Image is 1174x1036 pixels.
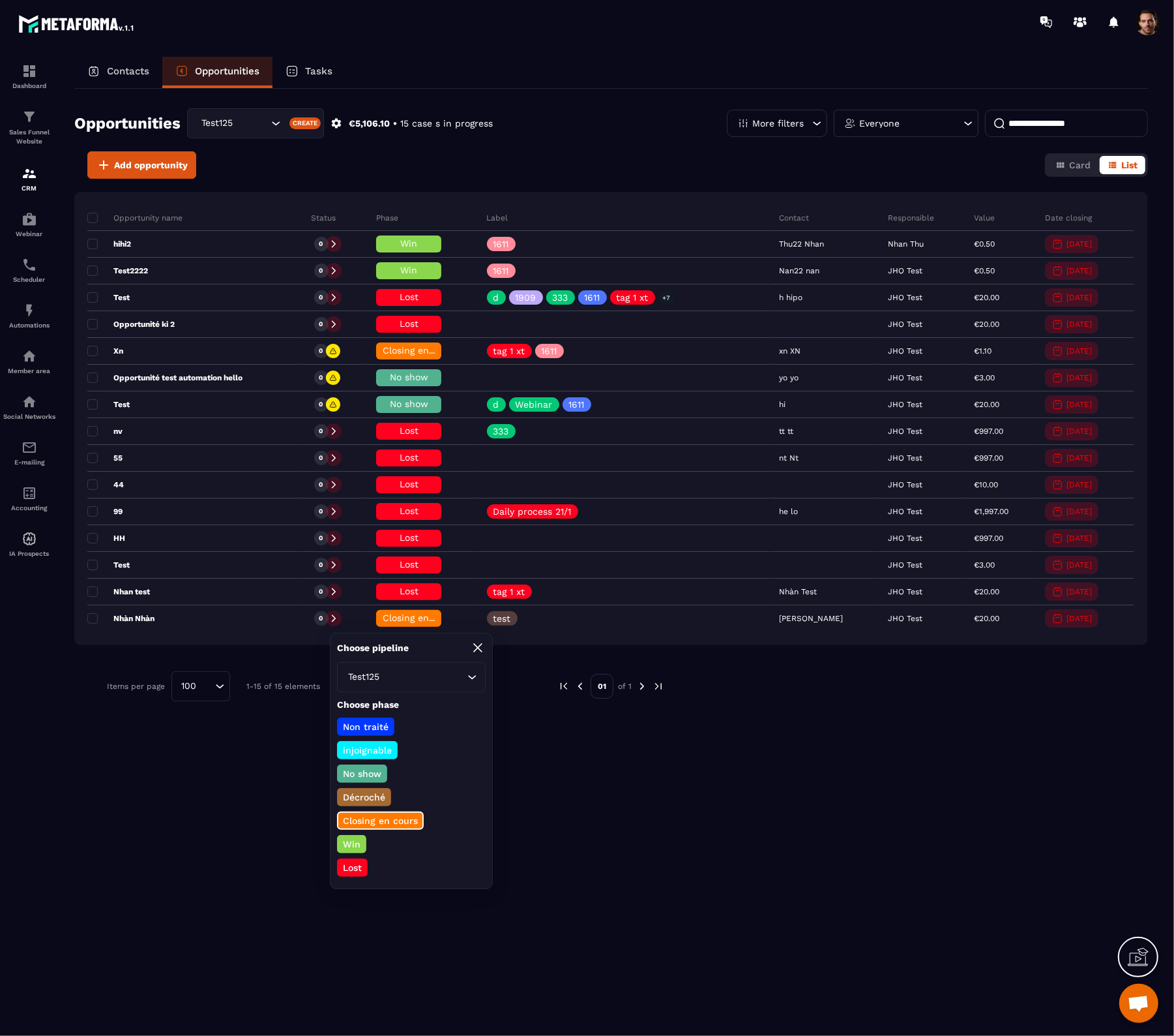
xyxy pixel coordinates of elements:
[493,266,509,275] p: 1611
[3,322,55,329] p: Automations
[3,99,55,156] a: formationformationSales Funnel Website
[22,303,37,318] img: automations
[974,560,995,570] p: €3.00
[888,534,922,543] p: JHO Test
[87,213,183,223] p: Opportunity name
[201,679,212,693] input: Search for option
[1048,156,1098,174] button: Card
[1066,266,1092,275] p: [DATE]
[400,559,418,570] span: Lost
[246,682,320,691] p: 1-15 of 15 elements
[319,239,323,249] p: 0
[319,346,323,356] p: 0
[22,440,37,455] img: email
[888,213,934,223] p: Responsible
[272,57,345,88] a: Tasks
[493,346,525,356] p: tag 1 xt
[3,459,55,466] p: E-mailing
[337,699,486,711] p: Choose phase
[187,108,324,138] div: Search for option
[487,213,508,223] p: Label
[390,372,428,382] span: No show
[591,674,613,699] p: 01
[305,65,332,77] p: Tasks
[319,266,323,275] p: 0
[87,453,123,463] p: 55
[3,247,55,293] a: schedulerschedulerScheduler
[319,293,323,302] p: 0
[87,239,131,249] p: hihi2
[542,346,557,356] p: 1611
[3,230,55,237] p: Webinar
[341,720,390,733] p: Non traité
[400,506,418,516] span: Lost
[574,680,586,692] img: prev
[974,373,995,382] p: €3.00
[516,293,536,302] p: 1909
[74,57,162,88] a: Contacts
[516,400,553,409] p: Webinar
[341,744,394,757] p: injoignable
[888,507,922,516] p: JHO Test
[341,814,420,827] p: Closing en cours
[400,318,418,329] span: Lost
[974,507,1008,516] p: €1,997.00
[319,587,323,596] p: 0
[618,681,632,692] p: of 1
[22,257,37,273] img: scheduler
[888,266,922,275] p: JHO Test
[888,427,922,436] p: JHO Test
[22,485,37,501] img: accountant
[1100,156,1145,174] button: List
[1066,453,1092,463] p: [DATE]
[888,560,922,570] p: JHO Test
[1066,480,1092,489] p: [DATE]
[195,65,259,77] p: Opportunities
[74,110,181,136] h2: Opportunities
[3,413,55,420] p: Social Networks
[87,533,125,543] p: HH
[888,239,924,249] p: Nhan Thu
[3,550,55,557] p: IA Prospects
[87,613,154,624] p: Nhàn Nhàn
[653,680,664,692] img: next
[3,82,55,89] p: Dashboard
[87,346,123,356] p: Xn
[22,394,37,410] img: social-network
[341,791,387,804] p: Décroché
[493,587,525,596] p: tag 1 xt
[383,670,464,684] input: Search for option
[974,293,999,302] p: €20.00
[3,504,55,511] p: Accounting
[3,339,55,384] a: automationsautomationsMember area
[3,185,55,192] p: CRM
[658,291,675,305] p: +7
[22,63,37,79] img: formation
[319,614,323,623] p: 0
[107,682,165,691] p: Items per page
[888,346,922,356] p: JHO Test
[22,531,37,547] img: automations
[341,838,362,851] p: Win
[289,117,321,129] div: Create
[87,373,242,383] p: Opportunité test automation hello
[974,266,995,275] p: €0.50
[1069,160,1091,170] span: Card
[493,427,509,436] p: 333
[974,320,999,329] p: €20.00
[3,202,55,247] a: automationsautomationsWebinar
[888,320,922,329] p: JHO Test
[22,348,37,364] img: automations
[974,239,995,249] p: €0.50
[87,266,148,276] p: Test2222
[319,373,323,382] p: 0
[553,293,568,302] p: 333
[319,427,323,436] p: 0
[383,613,457,623] span: Closing en cours
[400,532,418,543] span: Lost
[171,671,230,701] div: Search for option
[3,430,55,476] a: emailemailE-mailing
[1066,239,1092,249] p: [DATE]
[888,587,922,596] p: JHO Test
[393,117,397,130] p: •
